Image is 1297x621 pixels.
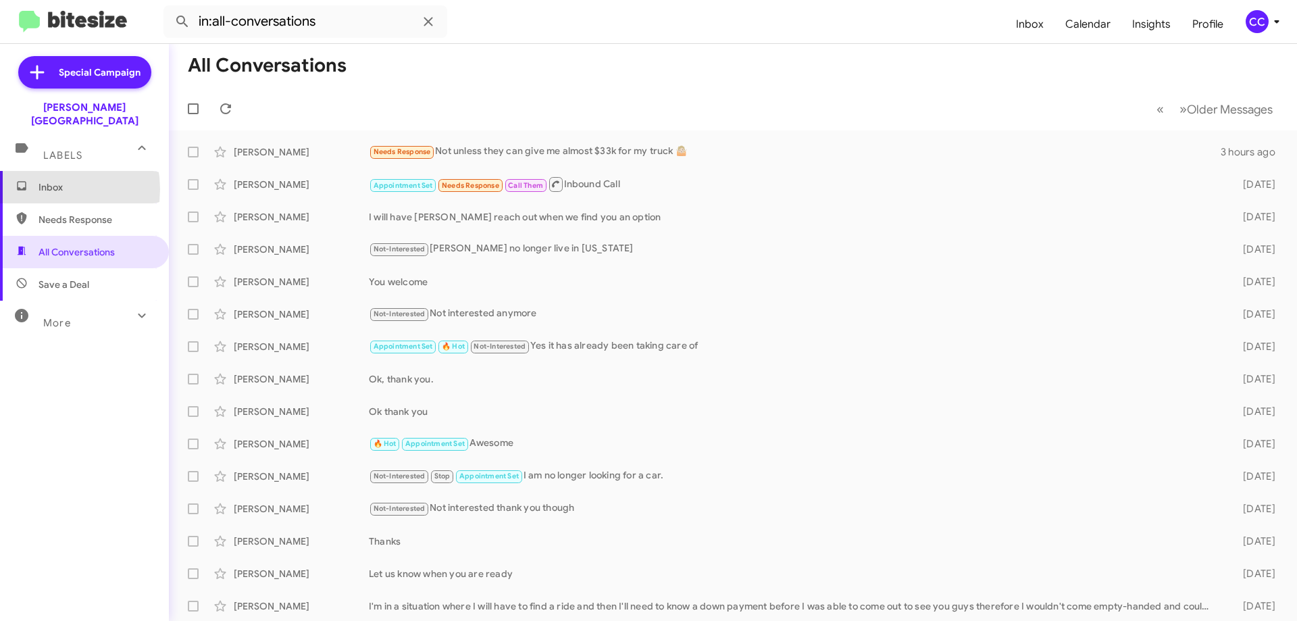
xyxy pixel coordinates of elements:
span: Not-Interested [374,245,426,253]
a: Insights [1121,5,1181,44]
div: [DATE] [1221,243,1286,256]
div: [PERSON_NAME] [234,502,369,516]
div: [PERSON_NAME] [234,243,369,256]
nav: Page navigation example [1149,95,1281,123]
div: Yes it has already been taking care of [369,339,1221,354]
h1: All Conversations [188,55,347,76]
span: Not-Interested [374,472,426,480]
a: Calendar [1054,5,1121,44]
div: [PERSON_NAME] [234,567,369,580]
span: Needs Response [39,213,153,226]
div: [PERSON_NAME] [234,178,369,191]
a: Special Campaign [18,56,151,89]
div: [DATE] [1221,535,1286,548]
div: [DATE] [1221,470,1286,483]
div: CC [1246,10,1269,33]
div: Not interested anymore [369,306,1221,322]
a: Inbox [1005,5,1054,44]
div: Ok, thank you. [369,372,1221,386]
span: Older Messages [1187,102,1273,117]
span: Special Campaign [59,66,141,79]
div: Awesome [369,436,1221,451]
div: Not interested thank you though [369,501,1221,516]
button: Next [1171,95,1281,123]
div: [DATE] [1221,275,1286,289]
div: [PERSON_NAME] [234,275,369,289]
div: [PERSON_NAME] [234,145,369,159]
button: CC [1234,10,1282,33]
span: Needs Response [442,181,499,190]
span: Inbox [39,180,153,194]
div: [PERSON_NAME] [234,340,369,353]
span: » [1179,101,1187,118]
div: [DATE] [1221,340,1286,353]
div: Thanks [369,535,1221,548]
div: [DATE] [1221,567,1286,580]
div: [DATE] [1221,372,1286,386]
span: Not-Interested [374,504,426,513]
input: Search [163,5,447,38]
div: Let us know when you are ready [369,567,1221,580]
span: Appointment Set [374,342,433,351]
div: Ok thank you [369,405,1221,418]
div: You welcome [369,275,1221,289]
div: [DATE] [1221,437,1286,451]
span: Not-Interested [474,342,526,351]
span: Call Them [508,181,543,190]
div: [DATE] [1221,178,1286,191]
div: [PERSON_NAME] [234,307,369,321]
span: Save a Deal [39,278,89,291]
div: [PERSON_NAME] no longer live in [US_STATE] [369,241,1221,257]
div: I'm in a situation where I will have to find a ride and then I'll need to know a down payment bef... [369,599,1221,613]
div: I am no longer looking for a car. [369,468,1221,484]
span: Appointment Set [459,472,519,480]
span: Stop [434,472,451,480]
div: [DATE] [1221,307,1286,321]
div: [PERSON_NAME] [234,405,369,418]
span: More [43,317,71,329]
span: Needs Response [374,147,431,156]
div: [PERSON_NAME] [234,210,369,224]
div: [DATE] [1221,405,1286,418]
div: [PERSON_NAME] [234,535,369,548]
div: [PERSON_NAME] [234,470,369,483]
div: [PERSON_NAME] [234,372,369,386]
span: Not-Interested [374,309,426,318]
div: [PERSON_NAME] [234,599,369,613]
span: 🔥 Hot [442,342,465,351]
div: I will have [PERSON_NAME] reach out when we find you an option [369,210,1221,224]
span: 🔥 Hot [374,439,397,448]
div: [DATE] [1221,210,1286,224]
div: Inbound Call [369,176,1221,193]
span: Appointment Set [374,181,433,190]
a: Profile [1181,5,1234,44]
div: [DATE] [1221,502,1286,516]
div: Not unless they can give me almost $33k for my truck 🤷🏼 [369,144,1221,159]
div: [PERSON_NAME] [234,437,369,451]
span: All Conversations [39,245,115,259]
span: Appointment Set [405,439,465,448]
div: 3 hours ago [1221,145,1286,159]
span: Labels [43,149,82,162]
span: « [1156,101,1164,118]
div: [DATE] [1221,599,1286,613]
button: Previous [1148,95,1172,123]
